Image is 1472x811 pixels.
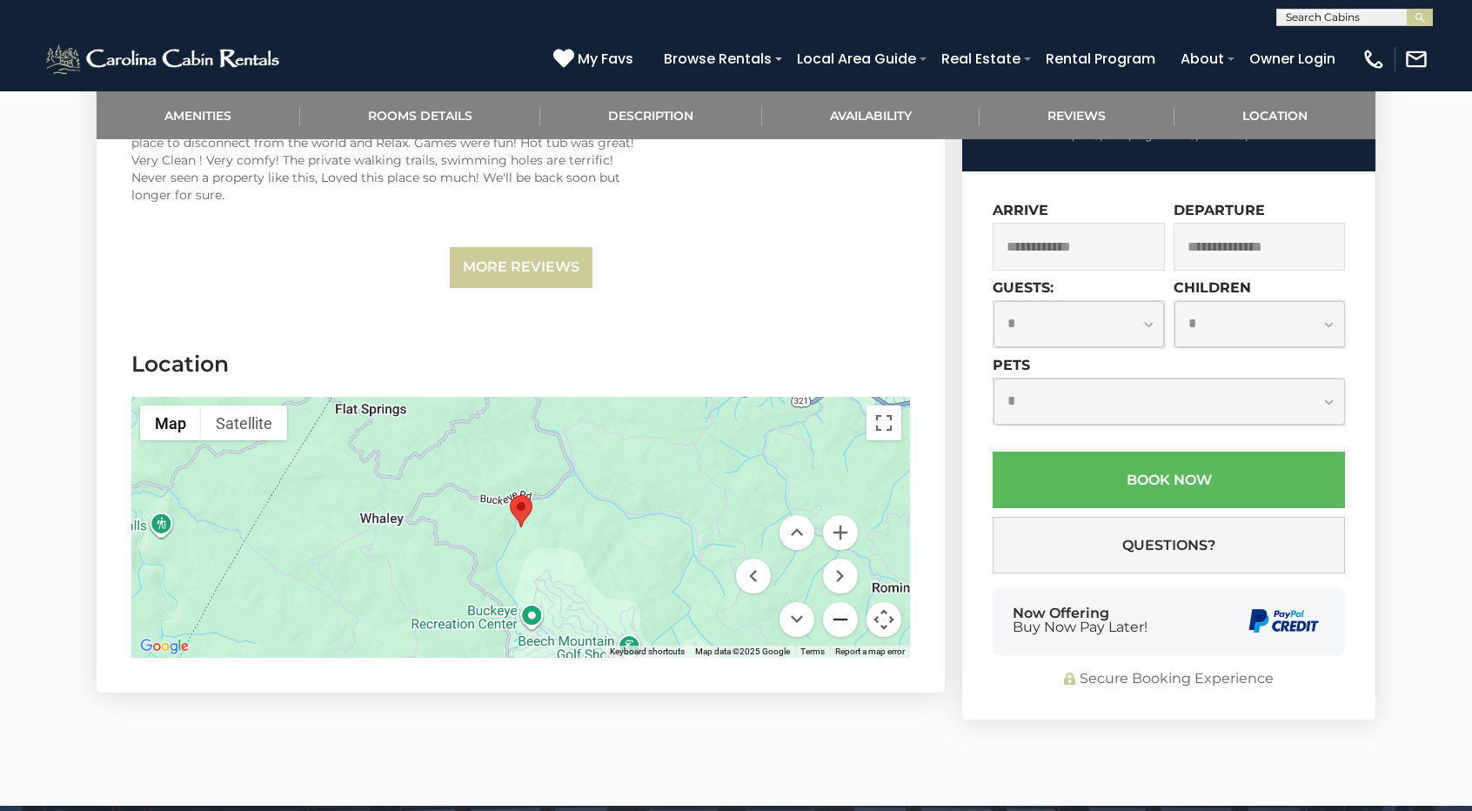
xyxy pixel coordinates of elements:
a: Report a map error [835,647,905,656]
a: Rooms Details [300,91,541,139]
div: Secure Booking Experience [993,668,1345,688]
button: Zoom out [823,602,858,637]
button: Show satellite imagery [201,405,287,440]
label: Children [1174,278,1251,295]
div: Hideaway Cabin at Buckeye Creek [510,495,532,527]
div: Now Offering [1013,607,1147,634]
button: Questions? [993,516,1345,573]
a: Real Estate [933,44,1029,74]
a: My Favs [553,48,638,70]
label: Pets [993,356,1030,372]
a: About [1172,44,1233,74]
span: Map data ©2025 Google [695,647,790,656]
label: Departure [1174,201,1265,218]
a: More Reviews [450,247,592,288]
label: Arrive [993,201,1048,218]
button: Move left [736,559,771,593]
img: phone-regular-white.png [1362,47,1386,71]
img: mail-regular-white.png [1404,47,1429,71]
img: Google [136,635,193,658]
a: Local Area Guide [788,44,925,74]
button: Zoom in [823,515,858,550]
a: Availability [762,91,980,139]
a: Open this area in Google Maps (opens a new window) [136,635,193,658]
a: Terms (opens in new tab) [800,647,825,656]
a: Reviews [980,91,1174,139]
a: Location [1174,91,1376,139]
button: Keyboard shortcuts [610,646,685,658]
a: Rental Program [1037,44,1164,74]
h3: Location [131,349,910,379]
span: Buy Now Pay Later! [1013,620,1147,634]
img: White-1-2.png [43,42,284,77]
span: My Favs [578,48,633,70]
button: Move up [779,515,814,550]
button: Map camera controls [866,602,901,637]
label: Guests: [993,278,1054,295]
a: Amenities [97,91,300,139]
a: Description [540,91,762,139]
button: Move right [823,559,858,593]
a: Owner Login [1241,44,1344,74]
button: Toggle fullscreen view [866,405,901,440]
button: Book Now [993,451,1345,507]
button: Show street map [140,405,201,440]
a: Browse Rentals [655,44,780,74]
button: Move down [779,602,814,637]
